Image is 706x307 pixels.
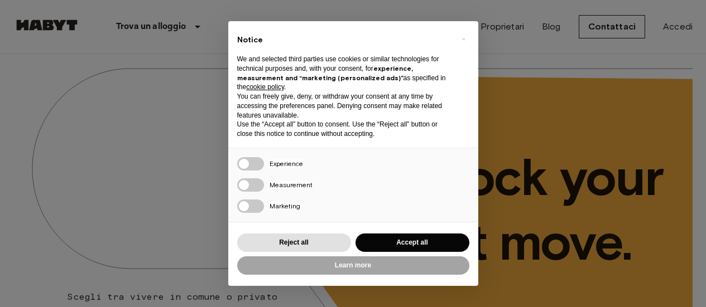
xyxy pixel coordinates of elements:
button: Accept all [356,233,469,252]
p: Use the “Accept all” button to consent. Use the “Reject all” button or close this notice to conti... [237,120,452,139]
span: Experience [270,159,303,168]
span: × [462,32,465,46]
button: Close this notice [455,30,473,48]
p: You can freely give, deny, or withdraw your consent at any time by accessing the preferences pane... [237,92,452,120]
button: Learn more [237,256,469,275]
span: Measurement [270,181,313,189]
span: Marketing [270,202,300,210]
h2: Notice [237,35,452,46]
button: Reject all [237,233,351,252]
p: We and selected third parties use cookies or similar technologies for technical purposes and, wit... [237,55,452,92]
a: cookie policy [246,83,284,91]
strong: experience, measurement and “marketing (personalized ads)” [237,64,413,82]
